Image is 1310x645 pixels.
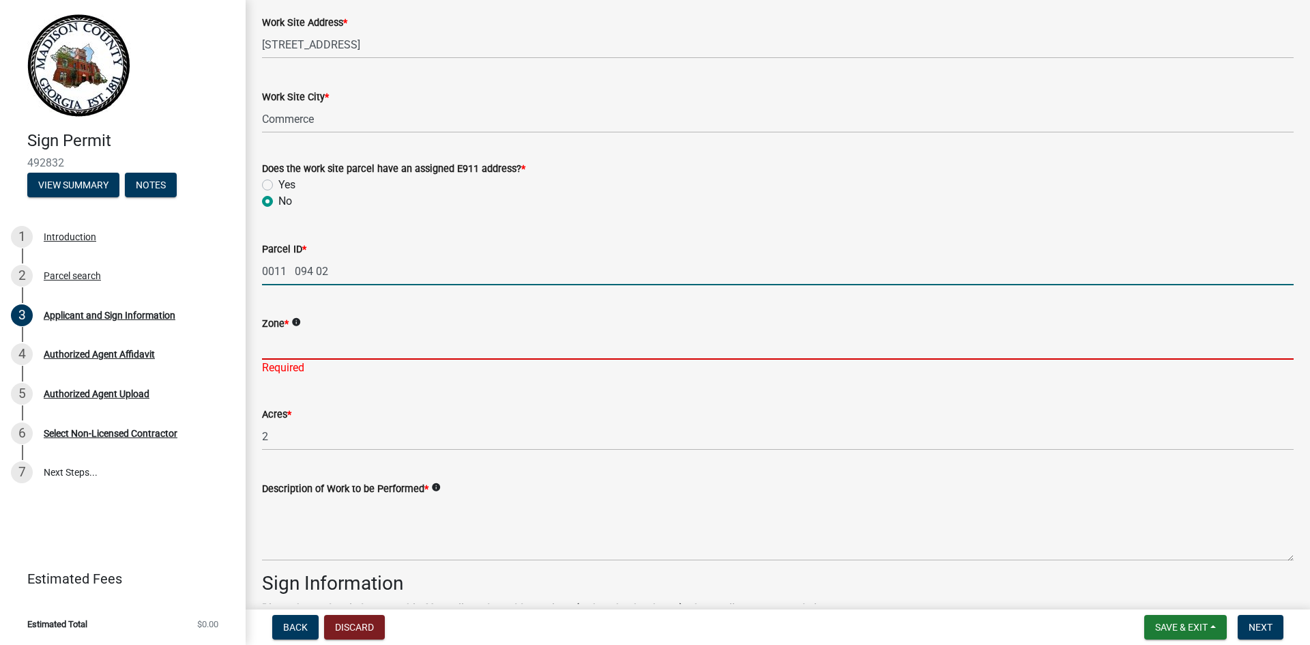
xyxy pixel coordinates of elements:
div: 1 [11,226,33,248]
span: $0.00 [197,620,218,629]
div: Authorized Agent Upload [44,389,149,399]
div: Required [262,360,1294,376]
h3: Sign Information [262,572,1294,595]
span: Next [1249,622,1272,633]
a: Estimated Fees [11,565,224,592]
label: Description of Work to be Performed [262,485,428,494]
strong: Please be as detailed as possible. You will need to add site plans (with setbacks shown), photos,... [262,602,861,615]
div: 6 [11,422,33,444]
span: 492832 [27,156,218,169]
span: Back [283,622,308,633]
label: Parcel ID [262,245,306,255]
label: No [278,193,292,210]
button: Discard [324,615,385,640]
span: Estimated Total [27,620,87,629]
label: Yes [278,177,295,193]
label: Does the work site parcel have an assigned E911 address? [262,164,525,174]
div: Introduction [44,232,96,242]
div: 7 [11,461,33,483]
div: Select Non-Licensed Contractor [44,429,177,438]
img: Madison County, Georgia [27,14,130,117]
span: Save & Exit [1155,622,1208,633]
button: Save & Exit [1144,615,1227,640]
div: 3 [11,304,33,326]
div: Authorized Agent Affidavit [44,349,155,359]
div: Parcel search [44,271,101,281]
div: Applicant and Sign Information [44,311,175,320]
div: 5 [11,383,33,405]
wm-modal-confirm: Notes [125,180,177,191]
div: 2 [11,265,33,287]
label: Zone [262,319,289,329]
label: Work Site Address [262,18,347,28]
h4: Sign Permit [27,131,235,151]
button: View Summary [27,173,119,197]
div: 4 [11,343,33,365]
wm-modal-confirm: Summary [27,180,119,191]
button: Next [1238,615,1283,640]
i: info [291,317,301,327]
i: info [431,483,441,492]
button: Notes [125,173,177,197]
label: Acres [262,410,291,420]
label: Work Site City [262,93,329,102]
button: Back [272,615,319,640]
